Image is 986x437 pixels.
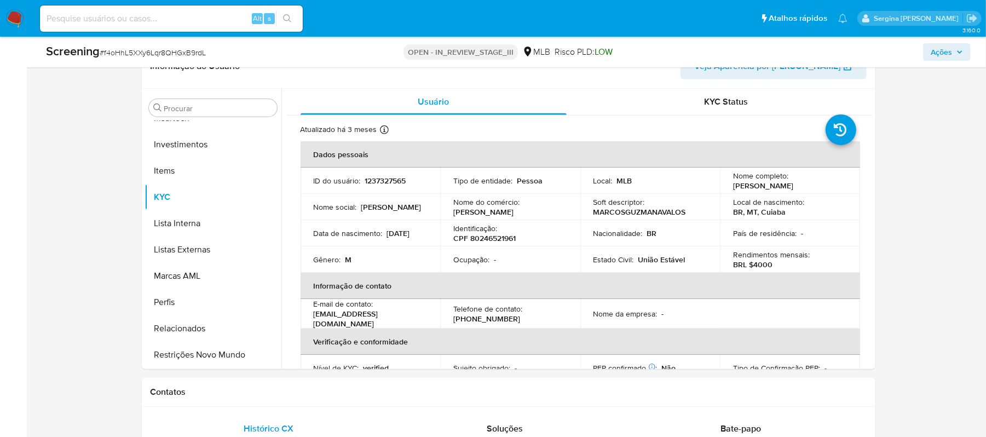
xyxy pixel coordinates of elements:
p: Telefone de contato : [453,304,522,314]
button: Marcas AML [145,263,281,289]
span: Alt [253,13,262,24]
p: BR [647,228,657,238]
div: MLB [522,46,550,58]
p: Soft descriptor : [593,197,645,207]
p: BR, MT, Cuiaba [733,207,786,217]
span: Usuário [418,95,449,108]
p: Pessoa [517,176,543,186]
th: Verificação e conformidade [301,329,860,355]
span: KYC Status [704,95,748,108]
button: KYC [145,184,281,210]
p: Tipo de entidade : [453,176,512,186]
span: Ações [931,43,952,61]
a: Sair [966,13,978,24]
span: Atalhos rápidos [769,13,827,24]
p: Nome da empresa : [593,309,658,319]
button: Procurar [153,104,162,112]
p: [PERSON_NAME] [733,181,793,191]
p: [DATE] [387,228,410,238]
p: ID do usuário : [314,176,361,186]
span: Bate-papo [721,422,762,435]
p: M [345,255,352,264]
p: Nome social : [314,202,357,212]
p: BRL $4000 [733,260,772,269]
p: verified [364,363,389,373]
h1: Contatos [151,387,867,398]
p: Gênero : [314,255,341,264]
p: [EMAIL_ADDRESS][DOMAIN_NAME] [314,309,423,329]
input: Pesquise usuários ou casos... [40,12,303,26]
button: search-icon [276,11,298,26]
button: Lista Interna [145,210,281,237]
button: Investimentos [145,131,281,158]
p: Nível de KYC : [314,363,359,373]
span: Histórico CX [244,422,293,435]
p: E-mail de contato : [314,299,373,309]
p: Atualizado há 3 meses [301,124,377,135]
p: MLB [617,176,632,186]
button: Listas Externas [145,237,281,263]
th: Dados pessoais [301,141,860,168]
p: Não [662,363,676,373]
button: Restrições Novo Mundo [145,342,281,368]
p: Data de nascimento : [314,228,383,238]
span: Soluções [487,422,523,435]
p: Identificação : [453,223,497,233]
button: Perfis [145,289,281,315]
p: - [801,228,803,238]
span: # f4oHhL5XXy6Lqr8QHGxB9rdL [100,47,206,58]
p: - [515,363,517,373]
input: Procurar [164,104,273,113]
p: 1237327565 [365,176,406,186]
p: [PHONE_NUMBER] [453,314,520,324]
p: Nacionalidade : [593,228,643,238]
p: CPF 80246521961 [453,233,516,243]
p: - [824,363,827,373]
p: Local de nascimento : [733,197,804,207]
p: [PERSON_NAME] [453,207,514,217]
p: União Estável [638,255,685,264]
p: MARCOSGUZMANAVALOS [593,207,686,217]
p: PEP confirmado : [593,363,658,373]
th: Informação de contato [301,273,860,299]
p: OPEN - IN_REVIEW_STAGE_III [403,44,518,60]
p: - [662,309,664,319]
p: País de residência : [733,228,797,238]
p: Tipo de Confirmação PEP : [733,363,820,373]
a: Notificações [838,14,847,23]
p: Sujeito obrigado : [453,363,510,373]
span: Risco PLD: [555,46,613,58]
span: 3.160.0 [962,26,981,34]
button: Items [145,158,281,184]
button: Ações [923,43,971,61]
p: Ocupação : [453,255,489,264]
p: - [494,255,496,264]
p: sergina.neta@mercadolivre.com [874,13,962,24]
h1: Informação do Usuário [151,61,240,72]
p: Estado Civil : [593,255,634,264]
p: Nome completo : [733,171,788,181]
span: LOW [595,45,613,58]
p: [PERSON_NAME] [361,202,422,212]
span: s [268,13,271,24]
b: Screening [46,42,100,60]
p: Nome do comércio : [453,197,520,207]
button: Relacionados [145,315,281,342]
p: Rendimentos mensais : [733,250,810,260]
p: Local : [593,176,613,186]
